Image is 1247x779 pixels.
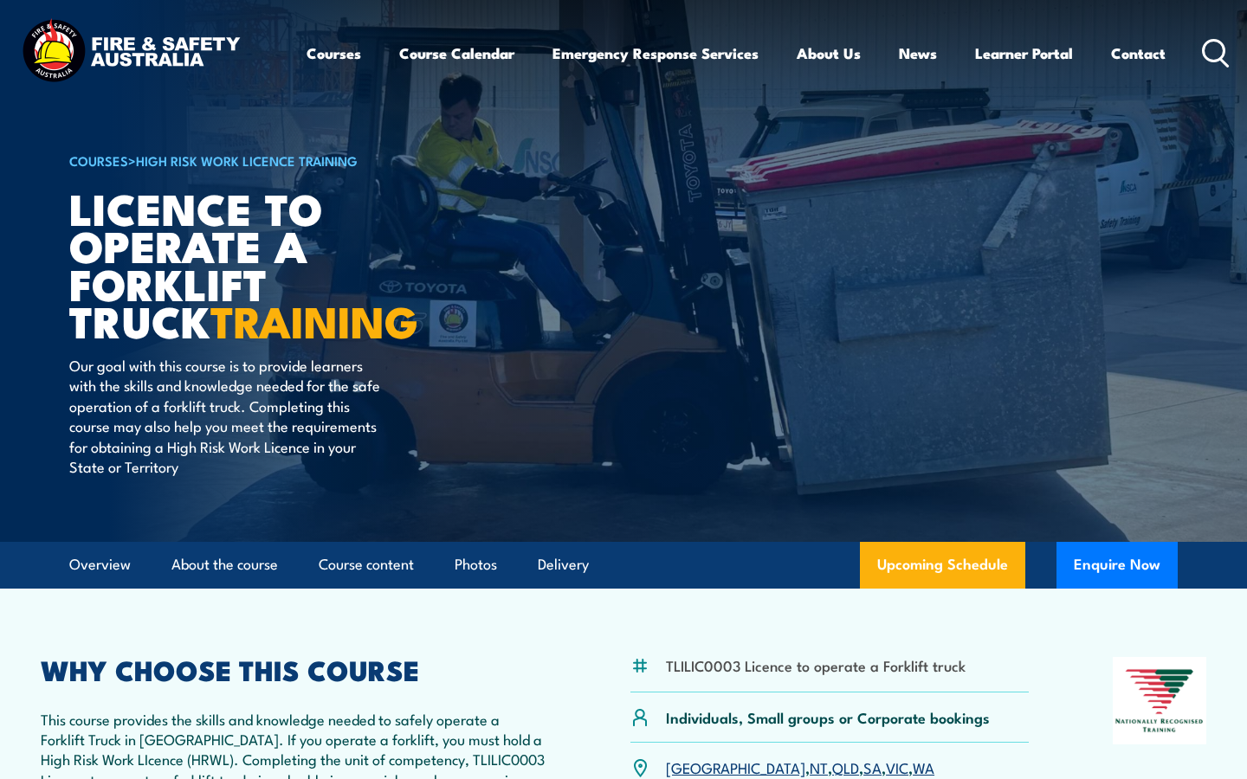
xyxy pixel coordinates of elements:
a: VIC [886,756,908,777]
a: [GEOGRAPHIC_DATA] [666,756,805,777]
img: Nationally Recognised Training logo. [1113,657,1206,745]
li: TLILIC0003 Licence to operate a Forklift truck [666,655,966,675]
a: High Risk Work Licence Training [136,151,358,170]
a: Delivery [538,542,589,588]
a: About the course [171,542,278,588]
a: Upcoming Schedule [860,542,1025,589]
a: News [899,30,937,76]
h1: Licence to operate a forklift truck [69,189,497,338]
strong: TRAINING [210,286,418,353]
a: QLD [832,756,859,777]
h2: WHY CHOOSE THIS COURSE [41,657,546,681]
a: About Us [797,30,861,76]
p: , , , , , [666,757,934,777]
a: Contact [1111,30,1166,76]
a: Emergency Response Services [552,30,759,76]
a: Overview [69,542,131,588]
a: Course Calendar [399,30,514,76]
a: COURSES [69,151,128,170]
a: Learner Portal [975,30,1073,76]
button: Enquire Now [1056,542,1178,589]
a: WA [913,756,934,777]
a: SA [863,756,882,777]
a: Photos [455,542,497,588]
a: Courses [307,30,361,76]
p: Individuals, Small groups or Corporate bookings [666,707,990,727]
a: NT [810,756,828,777]
p: Our goal with this course is to provide learners with the skills and knowledge needed for the saf... [69,355,385,476]
h6: > [69,150,497,171]
a: Course content [319,542,414,588]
